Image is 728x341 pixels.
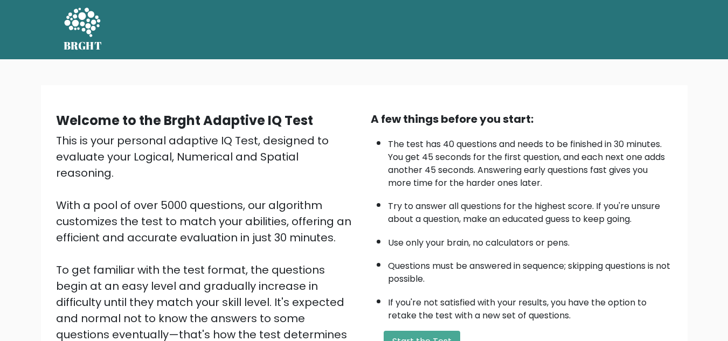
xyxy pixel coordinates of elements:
[371,111,672,127] div: A few things before you start:
[388,133,672,190] li: The test has 40 questions and needs to be finished in 30 minutes. You get 45 seconds for the firs...
[388,254,672,286] li: Questions must be answered in sequence; skipping questions is not possible.
[64,4,102,55] a: BRGHT
[388,231,672,249] li: Use only your brain, no calculators or pens.
[56,112,313,129] b: Welcome to the Brght Adaptive IQ Test
[388,194,672,226] li: Try to answer all questions for the highest score. If you're unsure about a question, make an edu...
[64,39,102,52] h5: BRGHT
[388,291,672,322] li: If you're not satisfied with your results, you have the option to retake the test with a new set ...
